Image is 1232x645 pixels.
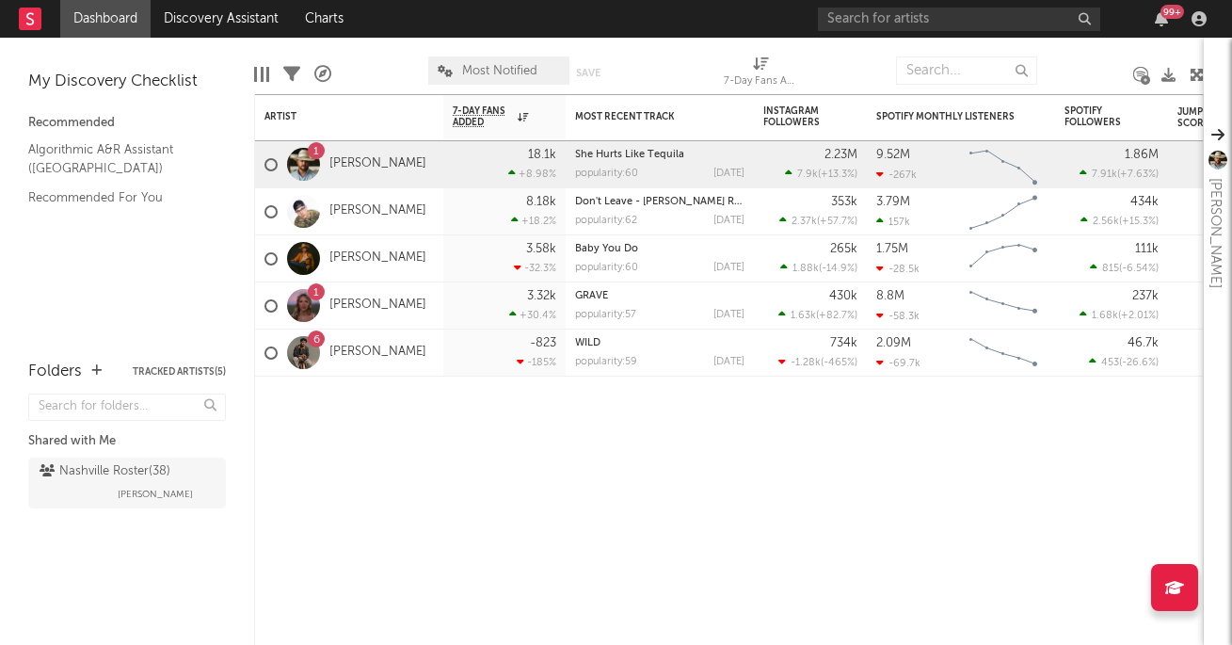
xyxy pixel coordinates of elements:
span: [PERSON_NAME] [118,483,193,506]
span: +13.3 % [821,169,855,180]
a: Baby You Do [575,244,638,254]
span: Most Notified [462,65,537,77]
div: -185 % [517,356,556,368]
div: My Discovery Checklist [28,71,226,93]
div: 3.79M [876,196,910,208]
span: 7.9k [797,169,818,180]
span: 1.63k [791,311,816,321]
div: Spotify Monthly Listeners [876,111,1017,122]
div: Jump Score [1177,106,1224,129]
svg: Chart title [961,282,1046,330]
div: popularity: 60 [575,263,638,273]
div: ( ) [780,262,857,274]
div: 1.75M [876,243,908,255]
div: Filters [283,47,300,102]
button: 99+ [1155,11,1168,26]
a: GRAVE [575,291,608,301]
div: 157k [876,216,910,228]
div: Shared with Me [28,430,226,453]
div: 3.58k [526,243,556,255]
div: Nashville Roster ( 38 ) [40,460,170,483]
div: 46.7k [1128,337,1159,349]
button: Tracked Artists(5) [133,367,226,377]
div: ( ) [785,168,857,180]
div: 3.32k [527,290,556,302]
a: [PERSON_NAME] [329,203,426,219]
div: -267k [876,169,917,181]
div: 8.18k [526,196,556,208]
div: Most Recent Track [575,111,716,122]
a: [PERSON_NAME] [329,345,426,361]
div: popularity: 62 [575,216,637,226]
div: ( ) [1089,356,1159,368]
a: She Hurts Like Tequila [575,150,684,160]
div: [DATE] [713,263,744,273]
svg: Chart title [961,188,1046,235]
a: [PERSON_NAME] [329,298,426,314]
div: Artist [264,111,406,122]
div: -823 [530,337,556,349]
div: She Hurts Like Tequila [575,150,744,160]
div: ( ) [1080,215,1159,227]
a: [PERSON_NAME] [329,250,426,266]
div: Edit Columns [254,47,269,102]
span: -14.9 % [822,264,855,274]
span: 2.56k [1093,217,1119,227]
div: 734k [830,337,857,349]
div: 18.1k [528,149,556,161]
div: 2.23M [824,149,857,161]
div: A&R Pipeline [314,47,331,102]
span: +82.7 % [819,311,855,321]
button: Save [576,68,600,78]
div: [DATE] [713,216,744,226]
div: popularity: 60 [575,169,638,179]
div: [PERSON_NAME] [1204,178,1226,288]
div: 265k [830,243,857,255]
svg: Chart title [961,235,1046,282]
span: -465 % [824,358,855,368]
span: 2.37k [792,217,817,227]
div: WILD [575,338,744,348]
span: 7.91k [1092,169,1117,180]
span: 1.68k [1092,311,1118,321]
div: ( ) [1080,309,1159,321]
input: Search for folders... [28,394,226,421]
div: -28.5k [876,263,920,275]
input: Search for artists [818,8,1100,31]
span: 1.88k [792,264,819,274]
span: -6.54 % [1122,264,1156,274]
div: [DATE] [713,169,744,179]
div: +18.2 % [511,215,556,227]
a: Nashville Roster(38)[PERSON_NAME] [28,458,226,508]
div: Baby You Do [575,244,744,254]
a: WILD [575,338,600,348]
span: -1.28k [791,358,821,368]
span: +15.3 % [1122,217,1156,227]
div: [DATE] [713,310,744,320]
div: ( ) [1080,168,1159,180]
div: Folders [28,361,82,383]
div: popularity: 57 [575,310,636,320]
a: Recommended For You [28,187,207,208]
div: Recommended [28,112,226,135]
div: +30.4 % [509,309,556,321]
div: 2.09M [876,337,911,349]
svg: Chart title [961,141,1046,188]
input: Search... [896,56,1037,85]
div: ( ) [778,309,857,321]
div: 8.8M [876,290,904,302]
div: +8.98 % [508,168,556,180]
div: popularity: 59 [575,357,637,367]
div: [DATE] [713,357,744,367]
div: Don't Leave - Jolene Remix [575,197,744,207]
div: 434k [1130,196,1159,208]
div: ( ) [778,356,857,368]
div: 353k [831,196,857,208]
span: +2.01 % [1121,311,1156,321]
div: 7-Day Fans Added (7-Day Fans Added) [724,71,799,93]
span: 815 [1102,264,1119,274]
div: 99 + [1160,5,1184,19]
div: Instagram Followers [763,105,829,128]
svg: Chart title [961,330,1046,377]
a: [PERSON_NAME] [329,156,426,172]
